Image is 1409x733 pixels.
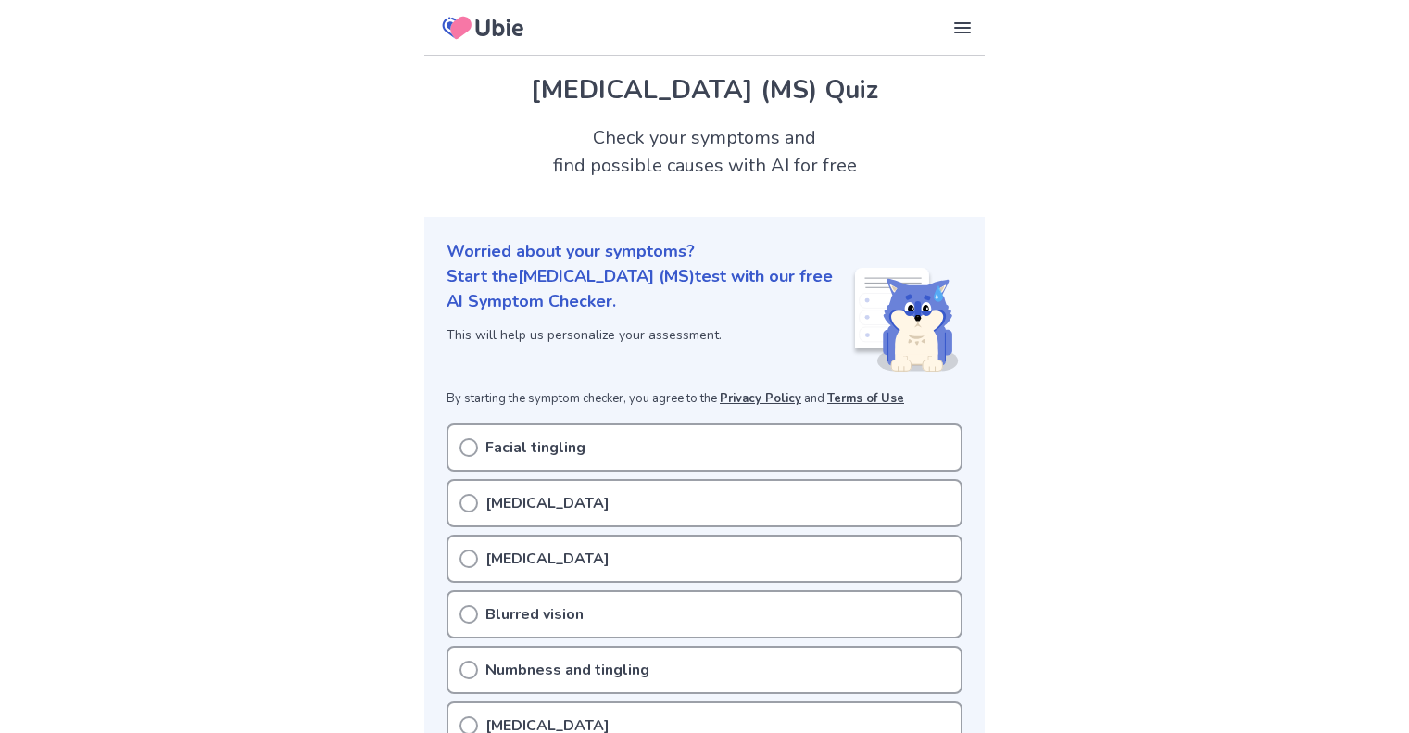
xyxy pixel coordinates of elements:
[485,603,584,626] p: Blurred vision
[485,436,585,459] p: Facial tingling
[720,390,801,407] a: Privacy Policy
[485,492,610,514] p: [MEDICAL_DATA]
[851,268,959,372] img: Shiba
[827,390,904,407] a: Terms of Use
[447,264,851,314] p: Start the [MEDICAL_DATA] (MS) test with our free AI Symptom Checker.
[447,239,962,264] p: Worried about your symptoms?
[447,390,962,409] p: By starting the symptom checker, you agree to the and
[447,70,962,109] h1: [MEDICAL_DATA] (MS) Quiz
[485,548,610,570] p: [MEDICAL_DATA]
[424,124,985,180] h2: Check your symptoms and find possible causes with AI for free
[485,659,649,681] p: Numbness and tingling
[447,325,851,345] p: This will help us personalize your assessment.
